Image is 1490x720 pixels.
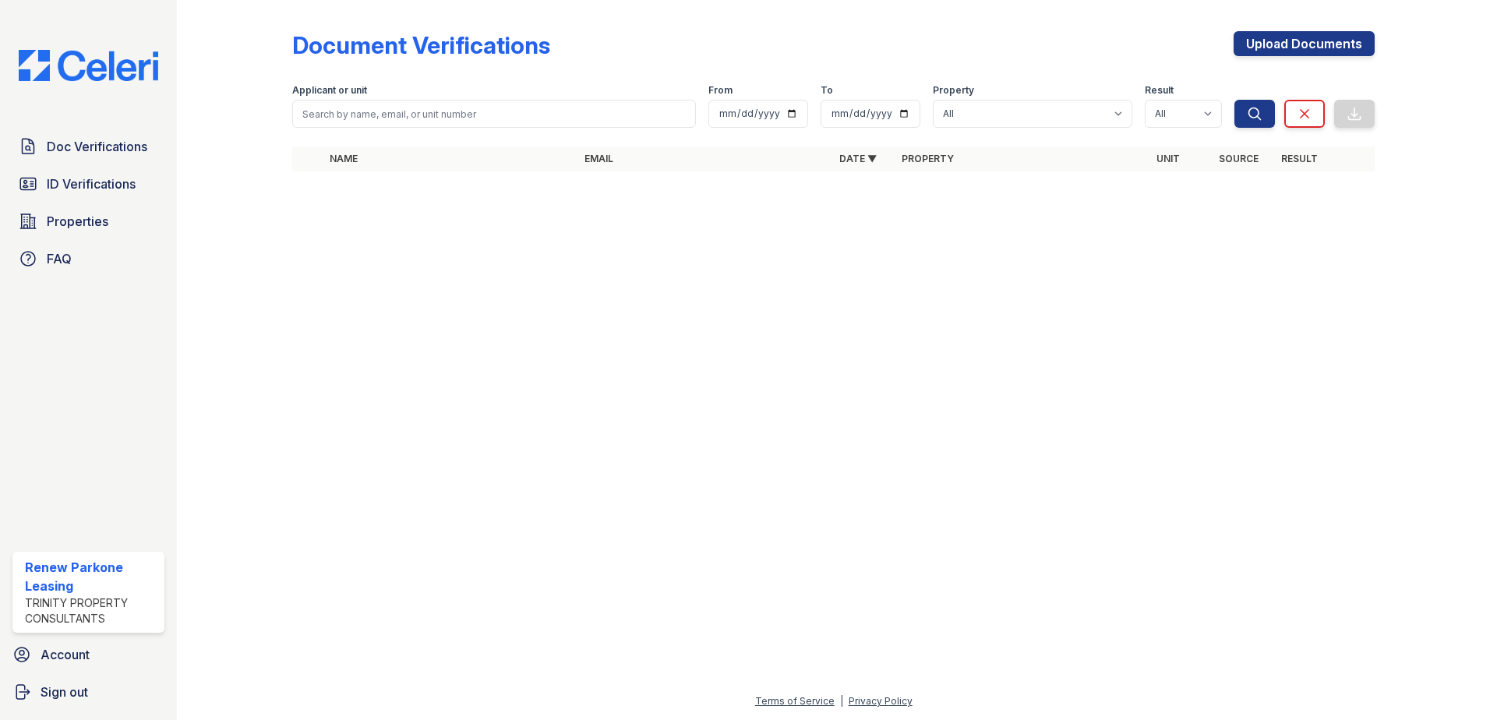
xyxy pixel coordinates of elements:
[12,206,164,237] a: Properties
[292,31,550,59] div: Document Verifications
[41,683,88,701] span: Sign out
[6,639,171,670] a: Account
[584,153,613,164] a: Email
[47,137,147,156] span: Doc Verifications
[6,50,171,81] img: CE_Logo_Blue-a8612792a0a2168367f1c8372b55b34899dd931a85d93a1a3d3e32e68fde9ad4.png
[821,84,833,97] label: To
[12,243,164,274] a: FAQ
[12,168,164,199] a: ID Verifications
[849,695,913,707] a: Privacy Policy
[755,695,835,707] a: Terms of Service
[902,153,954,164] a: Property
[41,645,90,664] span: Account
[933,84,974,97] label: Property
[1281,153,1318,164] a: Result
[47,212,108,231] span: Properties
[12,131,164,162] a: Doc Verifications
[708,84,733,97] label: From
[292,100,696,128] input: Search by name, email, or unit number
[1156,153,1180,164] a: Unit
[25,558,158,595] div: Renew Parkone Leasing
[840,695,843,707] div: |
[47,175,136,193] span: ID Verifications
[292,84,367,97] label: Applicant or unit
[839,153,877,164] a: Date ▼
[25,595,158,626] div: Trinity Property Consultants
[330,153,358,164] a: Name
[1145,84,1174,97] label: Result
[1219,153,1259,164] a: Source
[47,249,72,268] span: FAQ
[1234,31,1375,56] a: Upload Documents
[6,676,171,708] a: Sign out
